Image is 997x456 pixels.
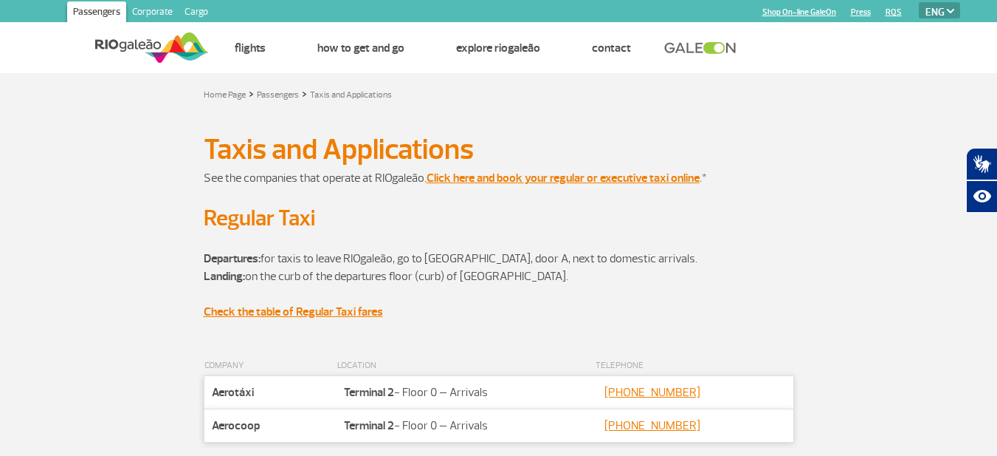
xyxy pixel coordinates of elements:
th: TELEPHONE [595,356,793,376]
h2: Regular Taxi [204,205,794,232]
td: - Floor 0 – Arrivals [337,409,595,443]
a: Corporate [126,1,179,25]
th: LOCATION [337,356,595,376]
div: Plugin de acessibilidade da Hand Talk. [966,148,997,213]
a: > [302,85,307,102]
a: Shop On-line GaleOn [762,7,836,17]
strong: Terminal 2 [344,418,394,433]
strong: Departures: [204,251,261,266]
p: See the companies that operate at RIOgaleão. .* [204,169,794,187]
a: [PHONE_NUMBER] [604,418,700,433]
a: Passengers [67,1,126,25]
button: Abrir tradutor de língua de sinais. [966,148,997,180]
a: How to get and go [317,41,404,55]
a: Taxis and Applications [310,89,392,101]
a: Check the table of Regular Taxi fares [204,304,383,319]
a: Flights [235,41,266,55]
strong: Landing: [204,269,245,284]
a: Home Page [204,89,246,101]
strong: Terminal 2 [344,385,394,400]
a: Explore RIOgaleão [456,41,540,55]
a: Press [851,7,871,17]
strong: Aerocoop [212,418,260,433]
a: Click here and book your regular or executive taxi online [427,171,700,186]
strong: Aerotáxi [212,385,254,400]
p: for taxis to leave RIOgaleão, go to [GEOGRAPHIC_DATA], door A, next to domestic arrivals. [204,250,794,268]
button: Abrir recursos assistivos. [966,180,997,213]
a: Passengers [257,89,299,101]
a: Cargo [179,1,214,25]
a: [PHONE_NUMBER] [604,385,700,400]
h1: Taxis and Applications [204,137,794,162]
a: > [249,85,254,102]
a: RQS [886,7,902,17]
td: - Floor 0 – Arrivals [337,376,595,409]
p: on the curb of the departures floor (curb) of [GEOGRAPHIC_DATA]. [204,268,794,321]
th: COMPANY [204,356,337,376]
a: Contact [592,41,631,55]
